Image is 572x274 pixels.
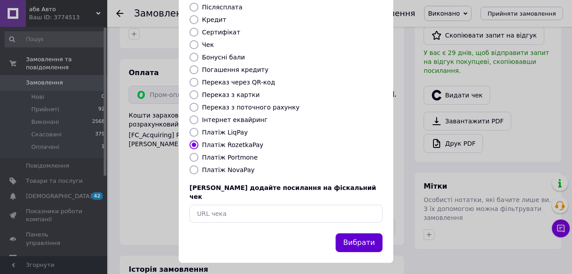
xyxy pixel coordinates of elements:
[202,66,269,73] label: Погашення кредиту
[202,104,299,111] label: Переказ з поточного рахунку
[202,166,255,173] label: Платіж NovaPay
[202,41,214,48] label: Чек
[189,205,383,223] input: URL чека
[202,141,263,148] label: Платіж RozetkaPay
[189,184,376,200] span: [PERSON_NAME] додайте посилання на фіскальний чек
[202,4,243,11] label: Післясплата
[336,233,383,253] button: Вибрати
[202,54,245,61] label: Бонусні бали
[202,16,226,23] label: Кредит
[202,129,248,136] label: Платіж LiqPay
[202,79,275,86] label: Переказ через QR-код
[202,91,260,98] label: Переказ з картки
[202,29,240,36] label: Сертифікат
[202,116,268,123] label: Інтернет еквайринг
[202,154,258,161] label: Платіж Portmone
